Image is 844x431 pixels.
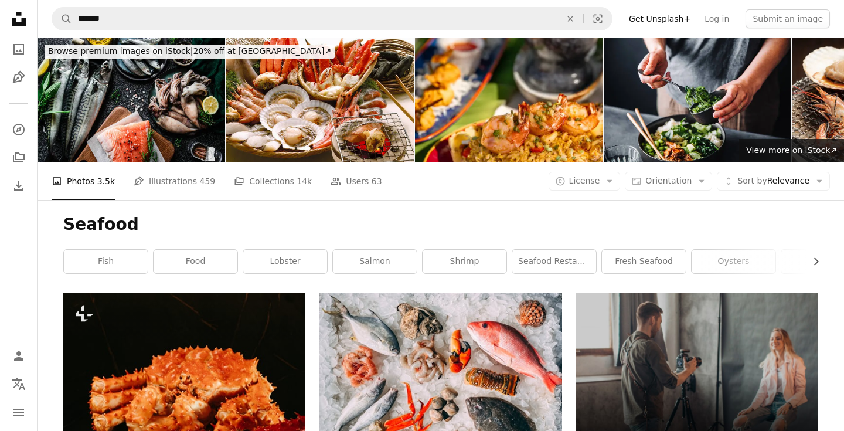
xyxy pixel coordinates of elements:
a: Illustrations 459 [134,162,215,200]
a: salmon [333,250,417,273]
span: Browse premium images on iStock | [48,46,193,56]
button: scroll list to the right [805,250,818,273]
img: Seafood beach grill set [226,38,414,162]
button: Language [7,372,30,396]
span: 459 [200,175,216,188]
form: Find visuals sitewide [52,7,612,30]
a: food [154,250,237,273]
button: License [549,172,621,191]
img: Thai food dishes pineapple fried rice with prawn shrimps seafood dish on banana leaf served in su... [415,38,603,162]
button: Clear [557,8,583,30]
a: Get Unsplash+ [622,9,697,28]
button: Visual search [584,8,612,30]
button: Search Unsplash [52,8,72,30]
img: Close-up of woman eating omega 3 rich salad [604,38,791,162]
a: Collections [7,146,30,169]
span: Sort by [737,176,767,185]
a: Illustrations [7,66,30,89]
button: Menu [7,401,30,424]
a: fresh seafood [602,250,686,273]
a: shrimp [423,250,506,273]
a: seafood restaurant [512,250,596,273]
a: Users 63 [331,162,382,200]
a: Download History [7,174,30,198]
a: lobster [243,250,327,273]
button: Sort byRelevance [717,172,830,191]
a: Log in [697,9,736,28]
img: Top view of sumptuous Omega-3 rich food on table [38,38,225,162]
button: Orientation [625,172,712,191]
a: fish [64,250,148,273]
a: Photos [7,38,30,61]
a: oysters [692,250,775,273]
a: orange and white fish on white and black pebbles [319,378,561,389]
span: Relevance [737,175,809,187]
span: 63 [372,175,382,188]
button: Submit an image [746,9,830,28]
a: View more on iStock↗ [739,139,844,162]
span: Orientation [645,176,692,185]
span: 20% off at [GEOGRAPHIC_DATA] ↗ [48,46,331,56]
span: 14k [297,175,312,188]
a: Collections 14k [234,162,312,200]
a: Browse premium images on iStock|20% off at [GEOGRAPHIC_DATA]↗ [38,38,342,66]
a: Explore [7,118,30,141]
h1: Seafood [63,214,818,235]
span: License [569,176,600,185]
a: Log in / Sign up [7,344,30,368]
span: View more on iStock ↗ [746,145,837,155]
